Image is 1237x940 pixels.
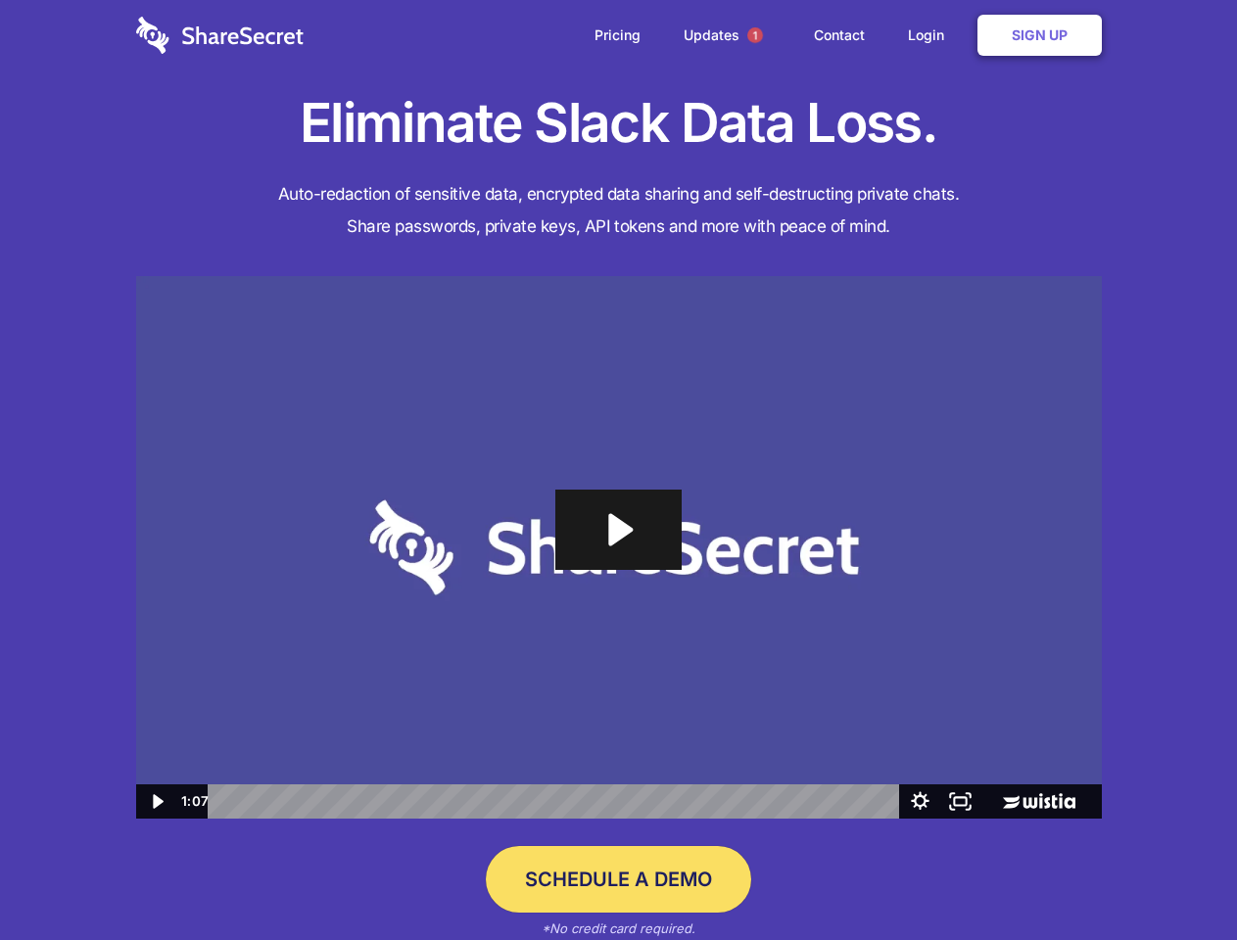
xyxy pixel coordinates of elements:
[223,784,890,819] div: Playbar
[136,17,304,54] img: logo-wordmark-white-trans-d4663122ce5f474addd5e946df7df03e33cb6a1c49d2221995e7729f52c070b2.svg
[136,178,1102,243] h4: Auto-redaction of sensitive data, encrypted data sharing and self-destructing private chats. Shar...
[136,88,1102,159] h1: Eliminate Slack Data Loss.
[977,15,1102,56] a: Sign Up
[575,5,660,66] a: Pricing
[900,784,940,819] button: Show settings menu
[542,920,695,936] em: *No credit card required.
[794,5,884,66] a: Contact
[980,784,1101,819] a: Wistia Logo -- Learn More
[486,846,751,913] a: Schedule a Demo
[555,490,681,570] button: Play Video: Sharesecret Slack Extension
[1139,842,1213,916] iframe: Drift Widget Chat Controller
[940,784,980,819] button: Fullscreen
[136,276,1102,820] img: Sharesecret
[747,27,763,43] span: 1
[136,784,176,819] button: Play Video
[888,5,974,66] a: Login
